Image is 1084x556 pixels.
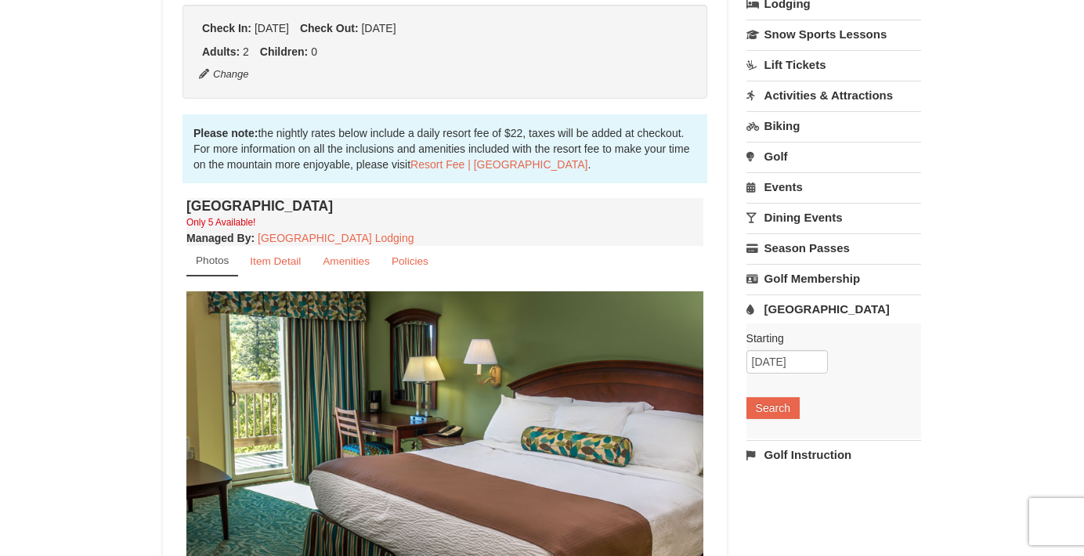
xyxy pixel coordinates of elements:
button: Change [198,66,250,83]
span: [DATE] [361,22,396,34]
small: Item Detail [250,255,301,267]
a: Amenities [313,246,380,276]
strong: Please note: [193,127,258,139]
label: Starting [746,330,909,346]
a: Golf Instruction [746,440,921,469]
a: Biking [746,111,921,140]
a: Season Passes [746,233,921,262]
a: Policies [381,246,439,276]
strong: Check Out: [300,22,359,34]
small: Policies [392,255,428,267]
strong: Check In: [202,22,251,34]
a: Photos [186,246,238,276]
h4: [GEOGRAPHIC_DATA] [186,198,703,214]
a: Activities & Attractions [746,81,921,110]
a: Golf Membership [746,264,921,293]
a: Dining Events [746,203,921,232]
a: Resort Fee | [GEOGRAPHIC_DATA] [410,158,587,171]
a: [GEOGRAPHIC_DATA] Lodging [258,232,414,244]
span: Managed By [186,232,251,244]
strong: Adults: [202,45,240,58]
a: Golf [746,142,921,171]
div: the nightly rates below include a daily resort fee of $22, taxes will be added at checkout. For m... [182,114,707,183]
a: Lift Tickets [746,50,921,79]
strong: : [186,232,255,244]
span: 2 [243,45,249,58]
span: 0 [311,45,317,58]
a: Snow Sports Lessons [746,20,921,49]
a: [GEOGRAPHIC_DATA] [746,294,921,323]
small: Amenities [323,255,370,267]
small: Photos [196,255,229,266]
small: Only 5 Available! [186,217,255,228]
strong: Children: [260,45,308,58]
span: [DATE] [255,22,289,34]
a: Events [746,172,921,201]
a: Item Detail [240,246,311,276]
button: Search [746,397,800,419]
